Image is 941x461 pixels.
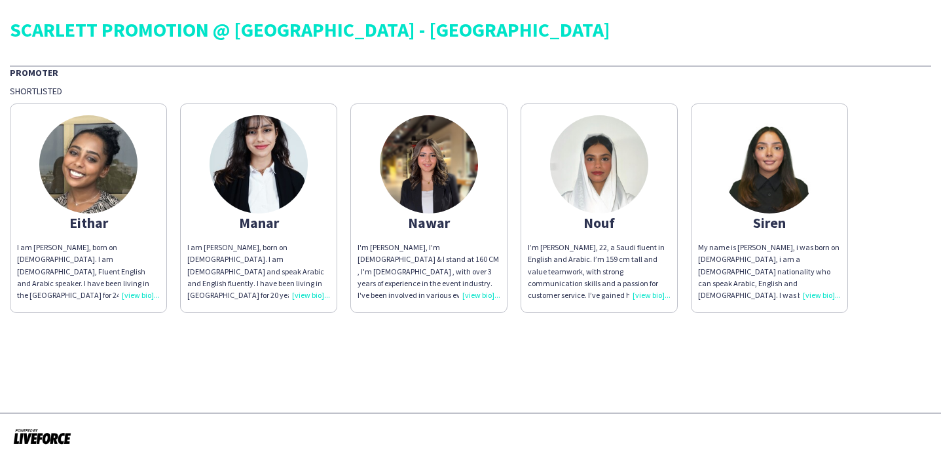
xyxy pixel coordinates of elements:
[10,65,931,79] div: Promoter
[10,85,931,97] div: Shortlisted
[358,242,500,301] div: I'm [PERSON_NAME], I'm [DEMOGRAPHIC_DATA] & I stand at 160 CM , I'm [DEMOGRAPHIC_DATA] , with ove...
[17,242,160,301] div: I am [PERSON_NAME], born on [DEMOGRAPHIC_DATA]. I am [DEMOGRAPHIC_DATA], Fluent English and Arabi...
[187,217,330,229] div: Manar
[10,20,931,39] div: SCARLETT PROMOTION @ [GEOGRAPHIC_DATA] - [GEOGRAPHIC_DATA]
[528,242,671,301] div: I’m [PERSON_NAME], 22, a Saudi fluent in English and Arabic. I’m 159 cm tall and value teamwork, ...
[13,427,71,445] img: Powered by Liveforce
[187,242,330,301] div: I am [PERSON_NAME], born on [DEMOGRAPHIC_DATA]. I am [DEMOGRAPHIC_DATA] and speak Arabic and Engl...
[39,115,138,213] img: thumb-6840c73a71c05.jpeg
[210,115,308,213] img: thumb-6477419072c9a.jpeg
[550,115,648,213] img: thumb-689c7a2d99ac7.jpeg
[698,217,841,229] div: Siren
[358,217,500,229] div: Nawar
[17,217,160,229] div: Eithar
[528,217,671,229] div: Nouf
[720,115,819,213] img: thumb-688c1de6628fd.jpeg
[380,115,478,213] img: thumb-5fe4c9c4-c4ea-4142-82bd-73c40865bd87.jpg
[698,242,841,301] div: My name is [PERSON_NAME], i was born on [DEMOGRAPHIC_DATA], i am a [DEMOGRAPHIC_DATA] nationality...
